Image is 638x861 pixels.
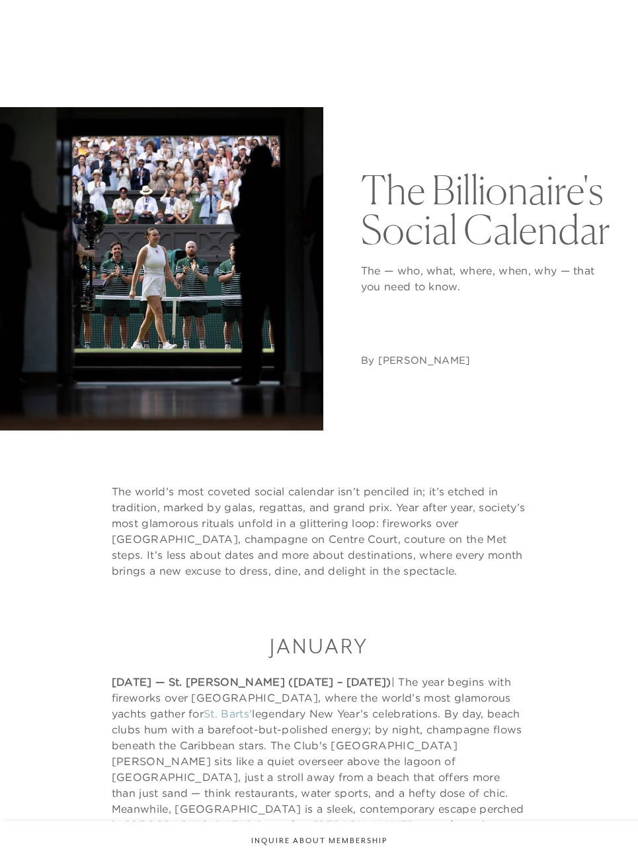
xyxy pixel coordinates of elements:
[112,632,527,661] h3: January
[361,263,612,294] p: The — who, what, where, when, why — that you need to know.
[112,674,527,848] p: | The year begins with fireworks over [GEOGRAPHIC_DATA], where the world’s most glamorous yachts ...
[204,707,252,720] a: St. Barts'
[112,483,527,579] p: The world’s most coveted social calendar isn’t penciled in; it’s etched in tradition, marked by g...
[608,16,625,25] button: Open navigation
[361,170,612,249] h1: The Billionaire's Social Calendar
[112,675,391,688] strong: [DATE] — St. [PERSON_NAME] ([DATE] – [DATE])
[361,354,471,367] address: By [PERSON_NAME]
